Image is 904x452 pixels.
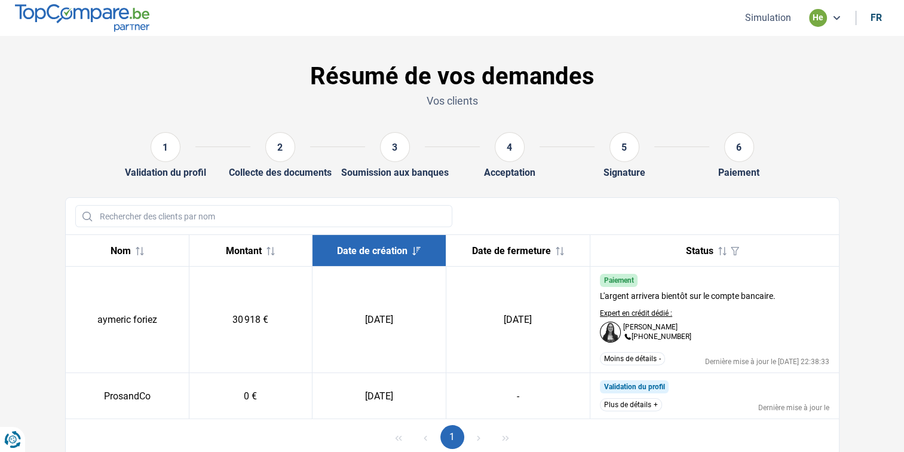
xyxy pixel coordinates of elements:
p: Expert en crédit dédié : [600,310,691,317]
td: ProsandCo [66,373,189,419]
img: Audrey De Tremerie [600,322,621,343]
button: First Page [387,425,410,449]
span: Status [686,245,713,256]
span: Date de fermeture [472,245,551,256]
button: Simulation [741,11,795,24]
td: [DATE] [312,373,446,419]
button: Plus de détails [600,398,662,411]
div: Validation du profil [125,167,206,178]
p: [PHONE_NUMBER] [623,333,691,341]
div: Collecte des documents [229,167,332,178]
button: Next Page [467,425,491,449]
button: Page 1 [440,425,464,449]
span: Paiement [603,276,633,285]
td: 30 918 € [189,267,312,373]
p: Vos clients [65,93,839,108]
td: aymeric foriez [66,267,189,373]
div: Acceptation [484,167,535,178]
div: 3 [380,132,410,162]
div: 6 [724,132,754,162]
div: 5 [609,132,639,162]
img: +3228860076 [623,333,632,341]
img: TopCompare.be [15,4,149,31]
button: Moins de détails [600,352,665,365]
div: 4 [495,132,525,162]
div: Dernière mise à jour le [DATE] 22:38:33 [705,358,829,365]
td: [DATE] [446,267,590,373]
div: fr [871,12,882,23]
span: Date de création [337,245,407,256]
span: Validation du profil [603,383,664,391]
div: Signature [603,167,645,178]
div: Paiement [718,167,759,178]
div: Soumission aux banques [341,167,449,178]
td: [DATE] [312,267,446,373]
div: 1 [151,132,180,162]
td: - [446,373,590,419]
span: Nom [111,245,131,256]
span: Montant [226,245,262,256]
div: Dernière mise à jour le [758,404,829,411]
button: Previous Page [413,425,437,449]
button: Last Page [494,425,517,449]
p: [PERSON_NAME] [623,323,678,331]
h1: Résumé de vos demandes [65,62,839,91]
input: Rechercher des clients par nom [75,205,452,227]
div: he [809,9,827,27]
div: L'argent arrivera bientôt sur le compte bancaire. [600,292,776,300]
td: 0 € [189,373,312,419]
div: 2 [265,132,295,162]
